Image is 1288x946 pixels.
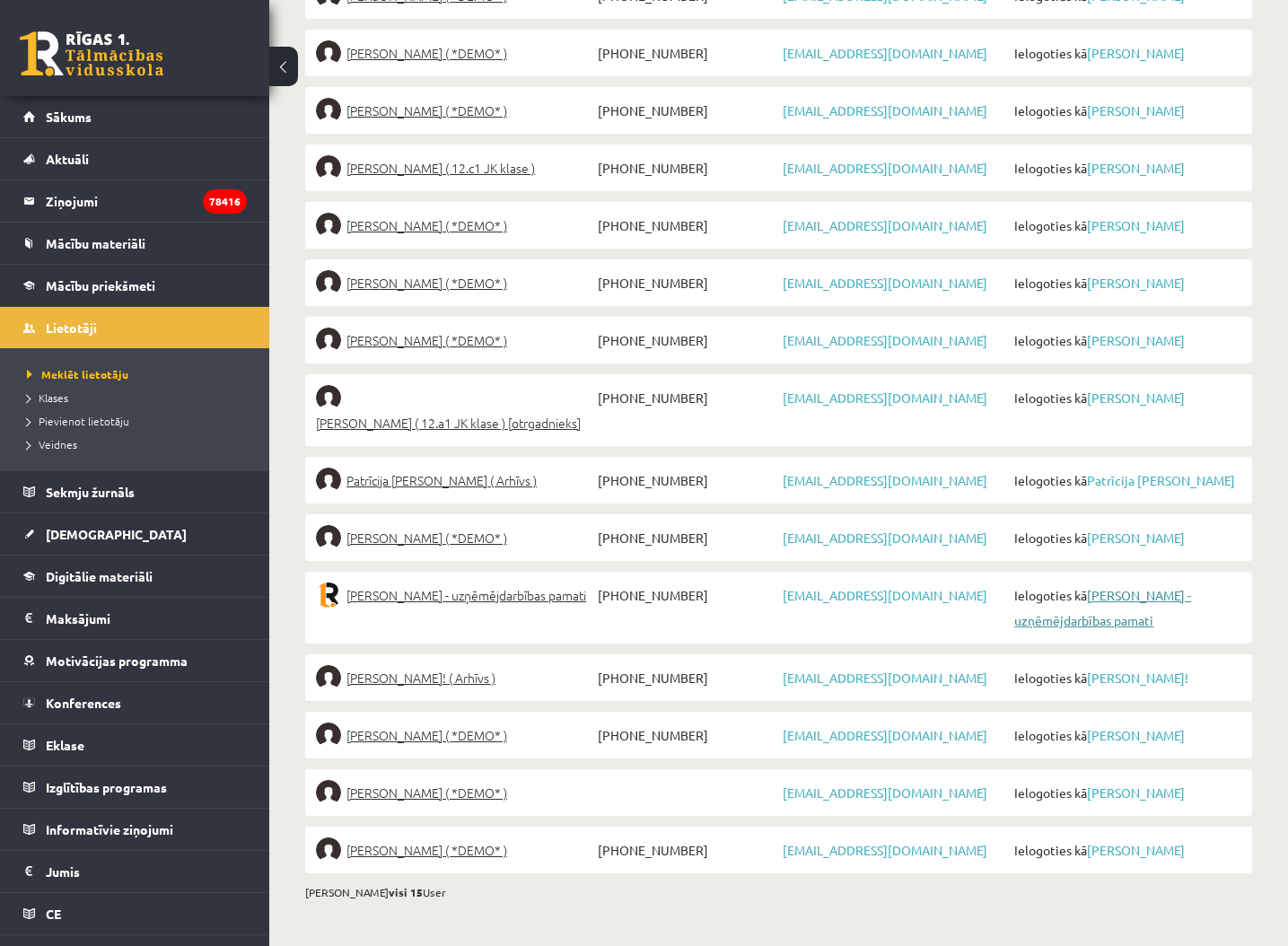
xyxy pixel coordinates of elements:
span: [PERSON_NAME] ( *DEMO* ) [346,723,507,748]
a: Patrīcija [PERSON_NAME] ( Arhīvs ) [316,468,593,493]
span: [PHONE_NUMBER] [593,837,778,863]
a: [PERSON_NAME] [1087,784,1185,801]
a: [PERSON_NAME]! [1087,670,1188,686]
span: Ielogoties kā [1010,98,1241,123]
span: [PHONE_NUMBER] [593,665,778,690]
span: Ielogoties kā [1010,525,1241,550]
span: Mācību materiāli [46,235,145,251]
a: [EMAIL_ADDRESS][DOMAIN_NAME] [783,160,987,176]
a: [PERSON_NAME] [1087,102,1185,118]
a: Eklase [23,724,247,766]
a: Maksājumi [23,598,247,639]
a: [EMAIL_ADDRESS][DOMAIN_NAME] [783,332,987,348]
img: Savīna Savīna [316,837,341,863]
span: Lietotāji [46,320,97,336]
img: Solvita Kozlovska - uzņēmējdarbības pamati [316,582,341,608]
span: CE [46,906,61,922]
span: [PERSON_NAME] ( *DEMO* ) [346,525,507,550]
img: Aina Kozlovska! [316,665,341,690]
span: [PHONE_NUMBER] [593,385,778,410]
img: Viktorija Kozlovska [316,525,341,550]
span: Ielogoties kā [1010,723,1241,748]
span: Konferences [46,695,121,711]
img: Amālija Kozlovska [316,40,341,66]
span: [PERSON_NAME] ( *DEMO* ) [346,780,507,805]
a: Digitālie materiāli [23,556,247,597]
a: Mācību materiāli [23,223,247,264]
span: Mācību priekšmeti [46,277,155,293]
span: [PHONE_NUMBER] [593,98,778,123]
span: [DEMOGRAPHIC_DATA] [46,526,187,542]
img: Jevgenijs Kozlovskis [316,723,341,748]
span: Eklase [46,737,84,753]
span: Sākums [46,109,92,125]
a: Klases [27,390,251,406]
span: [PERSON_NAME] - uzņēmējdarbības pamati [346,582,586,608]
a: [PERSON_NAME] [1087,842,1185,858]
a: [PERSON_NAME] - uzņēmējdarbības pamati [316,582,593,608]
a: [EMAIL_ADDRESS][DOMAIN_NAME] [783,275,987,291]
span: [PHONE_NUMBER] [593,40,778,66]
span: Ielogoties kā [1010,40,1241,66]
img: Gundega Ozola [316,780,341,805]
span: [PERSON_NAME] ( *DEMO* ) [346,270,507,295]
span: Ielogoties kā [1010,780,1241,805]
a: [DEMOGRAPHIC_DATA] [23,513,247,555]
a: Ziņojumi78416 [23,180,247,222]
span: Sekmju žurnāls [46,484,135,500]
span: Aktuāli [46,151,89,167]
img: Daila Kozlovska [316,98,341,123]
span: Informatīvie ziņojumi [46,821,173,837]
span: Pievienot lietotāju [27,414,129,428]
a: Lietotāji [23,307,247,348]
a: Sākums [23,96,247,137]
a: [PERSON_NAME] [1087,530,1185,546]
a: [EMAIL_ADDRESS][DOMAIN_NAME] [783,727,987,743]
a: [PERSON_NAME] [1087,332,1185,348]
span: [PERSON_NAME] ( *DEMO* ) [346,837,507,863]
a: [PERSON_NAME] ( *DEMO* ) [316,525,593,550]
a: [EMAIL_ADDRESS][DOMAIN_NAME] [783,587,987,603]
a: [PERSON_NAME] ( *DEMO* ) [316,98,593,123]
a: [PERSON_NAME] [1087,390,1185,406]
a: [PERSON_NAME] [1087,727,1185,743]
span: Patrīcija [PERSON_NAME] ( Arhīvs ) [346,468,537,493]
span: [PERSON_NAME] ( 12.c1 JK klase ) [346,155,535,180]
span: Ielogoties kā [1010,328,1241,353]
span: [PHONE_NUMBER] [593,582,778,608]
img: Megija Kozlovska [316,385,341,410]
b: visi 15 [389,885,423,899]
span: [PHONE_NUMBER] [593,155,778,180]
a: Mācību priekšmeti [23,265,247,306]
span: Izglītības programas [46,779,167,795]
a: Patrīcija [PERSON_NAME] [1087,472,1235,488]
a: [EMAIL_ADDRESS][DOMAIN_NAME] [783,784,987,801]
legend: Ziņojumi [46,180,247,222]
legend: Maksājumi [46,598,247,639]
a: [PERSON_NAME] [1087,275,1185,291]
span: [PHONE_NUMBER] [593,468,778,493]
a: [EMAIL_ADDRESS][DOMAIN_NAME] [783,390,987,406]
a: [PERSON_NAME] [1087,217,1185,233]
a: [EMAIL_ADDRESS][DOMAIN_NAME] [783,102,987,118]
a: [PERSON_NAME] ( *DEMO* ) [316,213,593,238]
a: [PERSON_NAME] ( *DEMO* ) [316,40,593,66]
span: Ielogoties kā [1010,385,1241,410]
i: 78416 [203,189,247,214]
div: [PERSON_NAME] User [305,884,1252,900]
span: Ielogoties kā [1010,270,1241,295]
img: Ieva Kozlovska [316,213,341,238]
span: Ielogoties kā [1010,213,1241,238]
a: Meklēt lietotāju [27,366,251,382]
a: Izglītības programas [23,766,247,808]
a: Jumis [23,851,247,892]
img: Daniela Kozlovska [316,155,341,180]
span: [PERSON_NAME]! ( Arhīvs ) [346,665,495,690]
span: Ielogoties kā [1010,582,1241,633]
a: [EMAIL_ADDRESS][DOMAIN_NAME] [783,45,987,61]
a: [PERSON_NAME] ( *DEMO* ) [316,780,593,805]
span: [PHONE_NUMBER] [593,525,778,550]
span: Jumis [46,863,80,880]
span: [PHONE_NUMBER] [593,213,778,238]
a: [PERSON_NAME] ( *DEMO* ) [316,328,593,353]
